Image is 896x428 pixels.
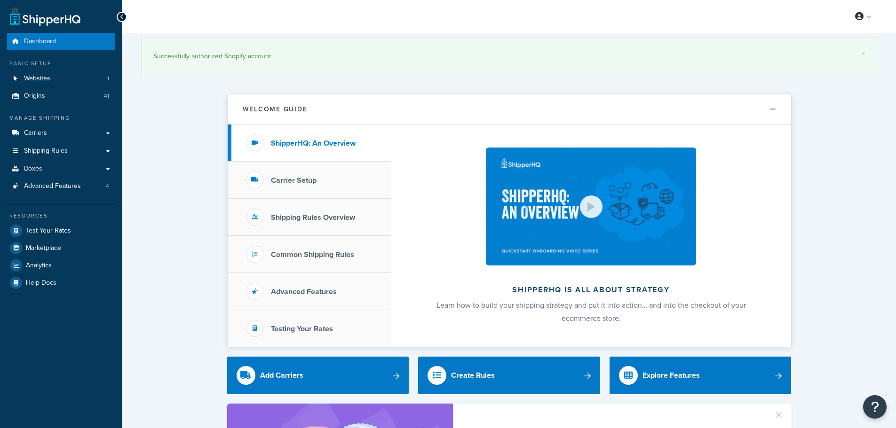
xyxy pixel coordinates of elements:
[7,142,115,160] a: Shipping Rules
[24,165,42,173] span: Boxes
[271,250,354,259] h3: Common Shipping Rules
[104,92,109,100] span: 41
[24,182,81,190] span: Advanced Features
[416,286,766,294] h2: ShipperHQ is all about strategy
[418,357,600,394] a: Create Rules
[271,176,317,185] h3: Carrier Setup
[7,70,115,87] a: Websites1
[26,262,52,270] span: Analytics
[228,94,791,125] button: Welcome Guide
[7,240,115,257] a: Marketplace
[7,87,115,105] li: Origins
[863,395,887,419] button: Open Resource Center
[107,75,109,83] span: 1
[436,300,746,324] span: Learn how to build your shipping strategy and put it into action… and into the checkout of your e...
[26,244,61,252] span: Marketplace
[271,325,333,333] h3: Testing Your Rates
[7,212,115,220] div: Resources
[260,369,303,382] div: Add Carriers
[861,50,865,57] a: ×
[227,357,409,394] a: Add Carriers
[610,357,792,394] a: Explore Features
[26,227,71,235] span: Test Your Rates
[24,129,47,137] span: Carriers
[24,75,50,83] span: Websites
[486,148,696,265] img: ShipperHQ is all about strategy
[24,38,56,46] span: Dashboard
[271,288,337,296] h3: Advanced Features
[7,33,115,50] a: Dashboard
[24,92,45,100] span: Origins
[106,182,109,190] span: 4
[153,50,865,63] div: Successfully authorized Shopify account
[24,147,68,155] span: Shipping Rules
[7,178,115,195] a: Advanced Features4
[7,274,115,291] a: Help Docs
[451,369,495,382] div: Create Rules
[271,139,356,148] h3: ShipperHQ: An Overview
[26,279,56,287] span: Help Docs
[7,257,115,274] a: Analytics
[642,369,700,382] div: Explore Features
[7,60,115,68] div: Basic Setup
[243,106,308,113] h2: Welcome Guide
[7,114,115,122] div: Manage Shipping
[271,213,355,222] h3: Shipping Rules Overview
[7,87,115,105] a: Origins41
[7,160,115,178] a: Boxes
[7,222,115,239] a: Test Your Rates
[7,125,115,142] a: Carriers
[7,70,115,87] li: Websites
[7,178,115,195] li: Advanced Features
